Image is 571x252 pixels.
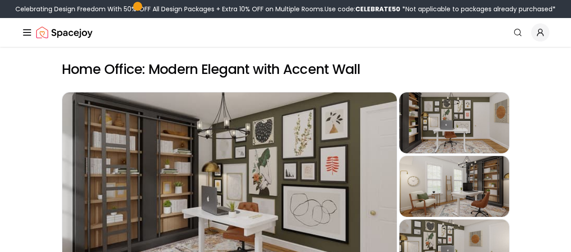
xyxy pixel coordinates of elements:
span: Use code: [325,5,400,14]
b: CELEBRATE50 [355,5,400,14]
div: Celebrating Design Freedom With 50% OFF All Design Packages + Extra 10% OFF on Multiple Rooms. [15,5,556,14]
img: Spacejoy Logo [36,23,93,41]
a: Spacejoy [36,23,93,41]
span: *Not applicable to packages already purchased* [400,5,556,14]
nav: Global [22,18,549,47]
h2: Home Office: Modern Elegant with Accent Wall [62,61,510,78]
